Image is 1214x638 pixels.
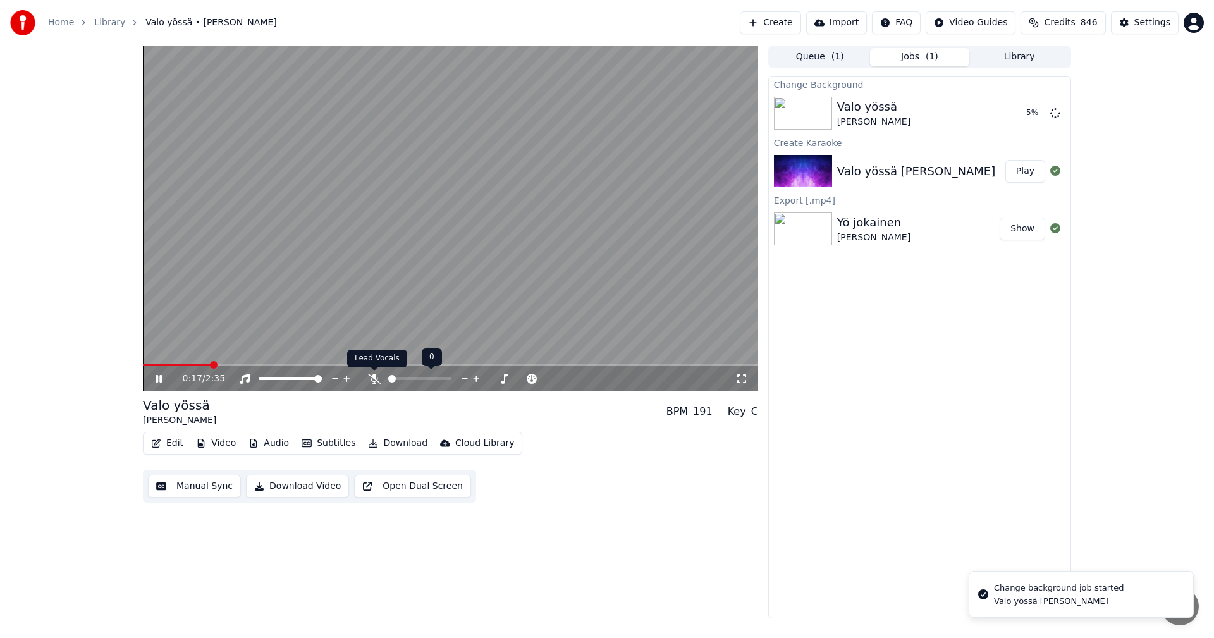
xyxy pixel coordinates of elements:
button: Edit [146,434,188,452]
div: Cloud Library [455,437,514,450]
div: 5 % [1026,108,1045,118]
button: Show [1000,218,1045,240]
span: 846 [1081,16,1098,29]
button: Library [969,48,1069,66]
nav: breadcrumb [48,16,277,29]
div: Create Karaoke [769,135,1070,150]
div: Lead Vocals [347,350,407,367]
div: Change Background [769,77,1070,92]
div: Valo yössä [PERSON_NAME] [994,596,1124,607]
button: Queue [770,48,870,66]
button: Subtitles [297,434,360,452]
div: Valo yössä [143,396,216,414]
img: youka [10,10,35,35]
button: Manual Sync [148,475,241,498]
div: Valo yössä [PERSON_NAME] [837,163,995,180]
div: Key [728,404,746,419]
span: ( 1 ) [926,51,938,63]
div: [PERSON_NAME] [143,414,216,427]
div: Yö jokainen [837,214,910,231]
button: Audio [243,434,294,452]
button: Create [740,11,801,34]
button: FAQ [872,11,921,34]
button: Credits846 [1021,11,1105,34]
span: Credits [1044,16,1075,29]
div: 191 [693,404,713,419]
button: Settings [1111,11,1179,34]
div: [PERSON_NAME] [837,231,910,244]
a: Home [48,16,74,29]
button: Open Dual Screen [354,475,471,498]
div: BPM [666,404,688,419]
button: Play [1005,160,1045,183]
div: 0 [422,348,442,366]
button: Video [191,434,241,452]
div: / [183,372,213,385]
div: Change background job started [994,582,1124,594]
div: Settings [1134,16,1170,29]
a: Library [94,16,125,29]
span: 0:17 [183,372,202,385]
div: Valo yössä [837,98,910,116]
div: Export [.mp4] [769,192,1070,207]
div: C [751,404,758,419]
button: Download Video [246,475,349,498]
button: Video Guides [926,11,1015,34]
span: ( 1 ) [831,51,844,63]
button: Import [806,11,867,34]
div: [PERSON_NAME] [837,116,910,128]
span: Valo yössä • [PERSON_NAME] [145,16,276,29]
span: 2:35 [205,372,225,385]
button: Jobs [870,48,970,66]
button: Download [363,434,432,452]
